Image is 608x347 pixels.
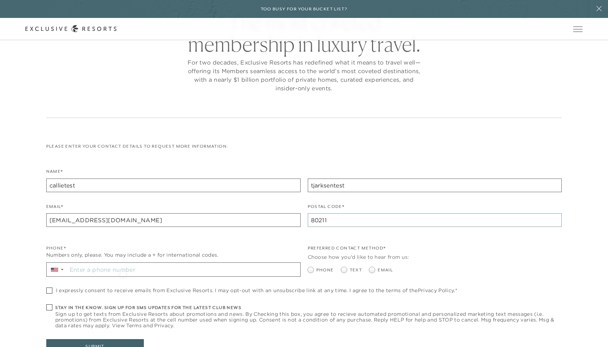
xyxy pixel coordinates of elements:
div: Country Code Selector [47,263,67,276]
h2: The most coveted membership in luxury travel. [186,11,423,54]
a: Privacy Policy [418,287,454,294]
span: Sign up to get texts from Exclusive Resorts about promotions and news. By Checking this box, you ... [55,311,562,328]
div: Choose how you'd like to hear from us: [308,253,562,261]
input: Enter a phone number [67,263,300,276]
span: I expressly consent to receive emails from Exclusive Resorts. I may opt-out with an unsubscribe l... [56,287,457,293]
span: ▼ [60,267,65,272]
div: Phone* [46,245,301,252]
input: Last [308,179,562,192]
span: Email [378,267,393,274]
span: Phone [316,267,334,274]
button: Open navigation [573,27,583,32]
h6: Stay in the know. Sign up for sms updates for the latest club news [55,304,562,311]
h6: Too busy for your bucket list? [261,6,348,13]
div: Numbers only, please. You may include a + for international codes. [46,251,301,259]
label: Email* [46,203,63,214]
label: Name* [46,168,63,179]
legend: Preferred Contact Method* [308,245,386,255]
input: First [46,179,301,192]
input: Postal Code [308,213,562,227]
p: Please enter your contact details to request more information: [46,143,562,150]
label: Postal Code* [308,203,345,214]
p: For two decades, Exclusive Resorts has redefined what it means to travel well—offering its Member... [186,58,423,92]
span: Text [350,267,362,274]
iframe: Qualified Messenger [601,340,608,347]
input: name@example.com [46,213,301,227]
